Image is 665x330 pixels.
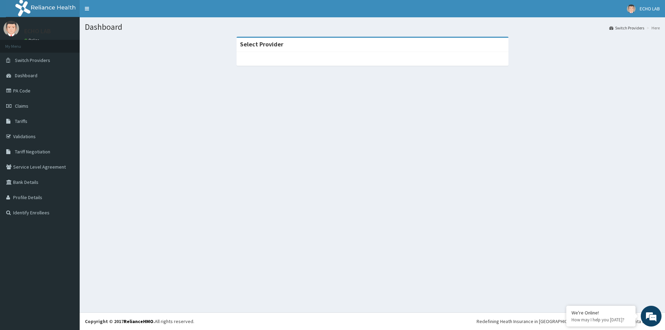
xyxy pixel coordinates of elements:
[80,312,665,330] footer: All rights reserved.
[3,21,19,36] img: User Image
[24,28,51,34] p: ECHO LAB
[15,149,50,155] span: Tariff Negotiation
[124,318,153,324] a: RelianceHMO
[240,40,283,48] strong: Select Provider
[640,6,660,12] span: ECHO LAB
[477,318,660,325] div: Redefining Heath Insurance in [GEOGRAPHIC_DATA] using Telemedicine and Data Science!
[85,23,660,32] h1: Dashboard
[571,317,630,323] p: How may I help you today?
[609,25,644,31] a: Switch Providers
[571,310,630,316] div: We're Online!
[85,318,155,324] strong: Copyright © 2017 .
[645,25,660,31] li: Here
[24,38,41,43] a: Online
[15,72,37,79] span: Dashboard
[15,118,27,124] span: Tariffs
[15,103,28,109] span: Claims
[627,5,636,13] img: User Image
[15,57,50,63] span: Switch Providers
